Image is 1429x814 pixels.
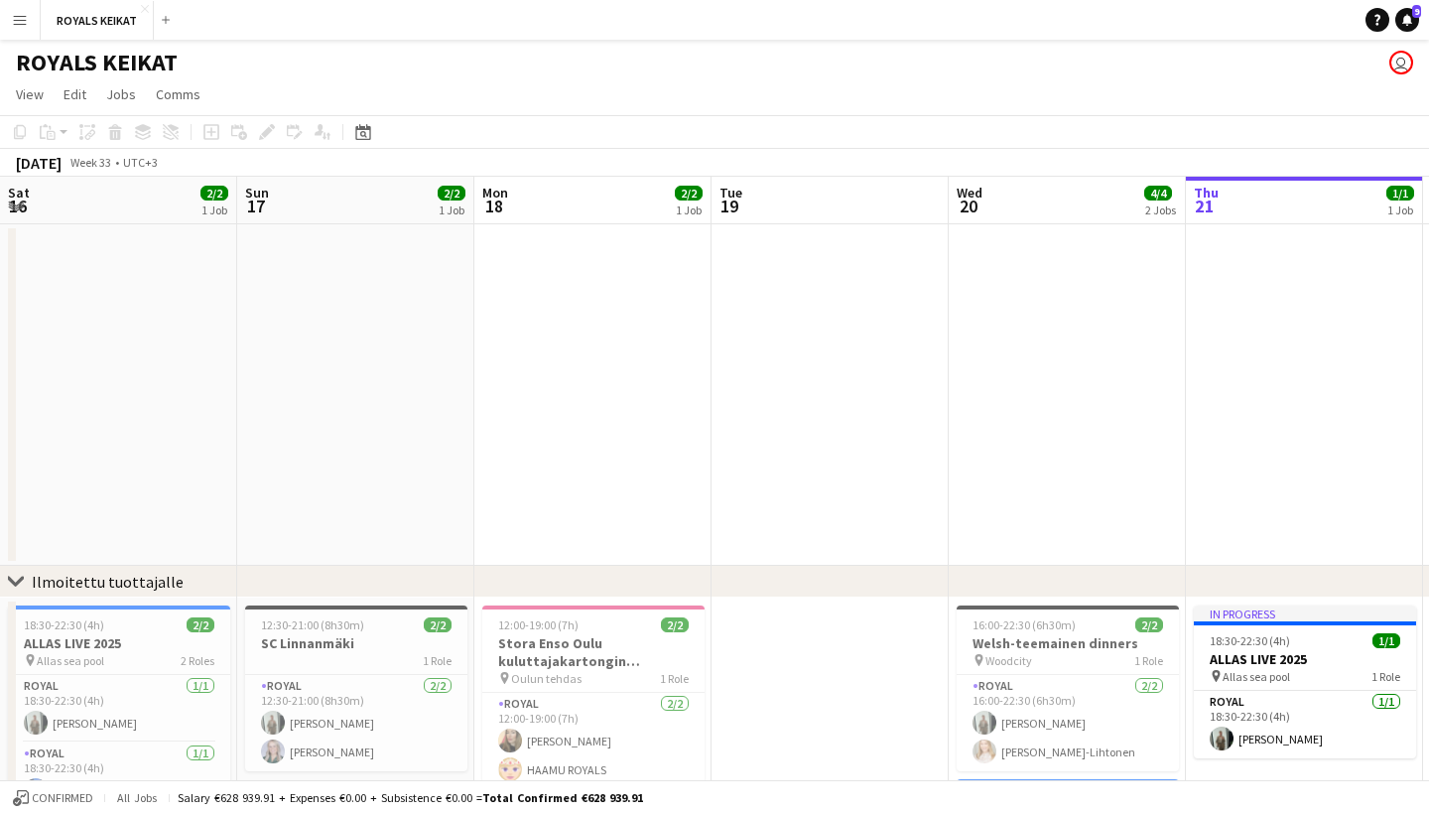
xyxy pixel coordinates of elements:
div: 1 Job [439,203,464,217]
span: 2/2 [661,617,689,632]
span: Allas sea pool [1223,669,1290,684]
div: In progress [1194,606,1416,621]
div: 2 Jobs [1145,203,1176,217]
span: Oulun tehdas [511,671,582,686]
span: 1 Role [423,653,452,668]
span: Mon [482,184,508,202]
app-job-card: 12:00-19:00 (7h)2/2Stora Enso Oulu kuluttajakartongin tuotantolinjan vihkijäiset Oulun tehdas1 Ro... [482,606,705,789]
div: UTC+3 [123,155,158,170]
span: Woodcity [985,653,1032,668]
span: 2/2 [187,617,214,632]
span: Tue [719,184,742,202]
span: 20 [954,195,982,217]
span: 16 [5,195,30,217]
div: Salary €628 939.91 + Expenses €0.00 + Subsistence €0.00 = [178,790,643,805]
a: Jobs [98,81,144,107]
span: 21 [1191,195,1219,217]
span: 2/2 [438,186,465,201]
app-card-role: Royal2/212:30-21:00 (8h30m)[PERSON_NAME][PERSON_NAME] [245,675,467,771]
div: [DATE] [16,153,62,173]
span: 2/2 [424,617,452,632]
span: Sun [245,184,269,202]
span: View [16,85,44,103]
app-job-card: 18:30-22:30 (4h)2/2ALLAS LIVE 2025 Allas sea pool2 RolesRoyal1/118:30-22:30 (4h)[PERSON_NAME]Roya... [8,606,230,810]
span: 9 [1412,5,1421,18]
span: 1/1 [1372,633,1400,648]
span: 18:30-22:30 (4h) [24,617,104,632]
span: Comms [156,85,200,103]
h3: ALLAS LIVE 2025 [8,634,230,652]
span: 12:00-19:00 (7h) [498,617,579,632]
span: Jobs [106,85,136,103]
div: 1 Job [201,203,227,217]
app-job-card: In progress18:30-22:30 (4h)1/1ALLAS LIVE 2025 Allas sea pool1 RoleRoyal1/118:30-22:30 (4h)[PERSON... [1194,606,1416,758]
app-card-role: Royal2/212:00-19:00 (7h)[PERSON_NAME]HAAMU ROYALS [482,693,705,789]
a: 9 [1395,8,1419,32]
div: Ilmoitettu tuottajalle [32,572,184,592]
span: Allas sea pool [37,653,104,668]
span: 2/2 [675,186,703,201]
div: 1 Job [1387,203,1413,217]
a: Edit [56,81,94,107]
app-job-card: 12:30-21:00 (8h30m)2/2SC Linnanmäki1 RoleRoyal2/212:30-21:00 (8h30m)[PERSON_NAME][PERSON_NAME] [245,606,467,771]
span: 2/2 [1135,617,1163,632]
app-card-role: Royal1/118:30-22:30 (4h)[PERSON_NAME] [1194,691,1416,758]
app-user-avatar: Johanna Hytönen [1389,51,1413,74]
h3: ALLAS LIVE 2025 [1194,650,1416,668]
app-job-card: 16:00-22:30 (6h30m)2/2Welsh-teemainen dinners Woodcity1 RoleRoyal2/216:00-22:30 (6h30m)[PERSON_NA... [957,606,1179,771]
span: 18 [479,195,508,217]
span: Week 33 [65,155,115,170]
span: Confirmed [32,791,93,805]
button: Confirmed [10,787,96,809]
span: 1/1 [1386,186,1414,201]
span: 19 [716,195,742,217]
h3: Stora Enso Oulu kuluttajakartongin tuotantolinjan vihkijäiset [482,634,705,670]
span: All jobs [113,790,161,805]
span: 2 Roles [181,653,214,668]
span: Thu [1194,184,1219,202]
a: View [8,81,52,107]
a: Comms [148,81,208,107]
span: 1 Role [660,671,689,686]
span: 2/2 [200,186,228,201]
div: 1 Job [676,203,702,217]
span: 12:30-21:00 (8h30m) [261,617,364,632]
span: Total Confirmed €628 939.91 [482,790,643,805]
span: 18:30-22:30 (4h) [1210,633,1290,648]
h3: SC Linnanmäki [245,634,467,652]
span: Sat [8,184,30,202]
app-card-role: Royal1/118:30-22:30 (4h)[PERSON_NAME] [8,743,230,810]
span: 16:00-22:30 (6h30m) [973,617,1076,632]
button: ROYALS KEIKAT [41,1,154,40]
span: 17 [242,195,269,217]
span: Wed [957,184,982,202]
span: 1 Role [1371,669,1400,684]
span: 4/4 [1144,186,1172,201]
app-card-role: Royal2/216:00-22:30 (6h30m)[PERSON_NAME][PERSON_NAME]-Lihtonen [957,675,1179,771]
h3: Welsh-teemainen dinners [957,634,1179,652]
app-card-role: Royal1/118:30-22:30 (4h)[PERSON_NAME] [8,675,230,743]
span: Edit [64,85,86,103]
h1: ROYALS KEIKAT [16,48,178,77]
span: 1 Role [1134,653,1163,668]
